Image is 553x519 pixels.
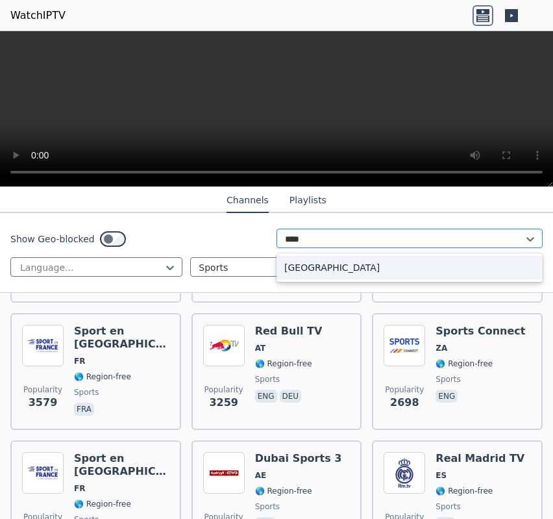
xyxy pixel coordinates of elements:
span: 3579 [29,395,58,411]
h6: Sport en [GEOGRAPHIC_DATA] [74,452,169,478]
span: sports [436,501,460,512]
span: 🌎 Region-free [255,359,312,369]
span: 🌎 Region-free [74,499,131,509]
p: eng [436,390,458,403]
span: 3259 [209,395,238,411]
img: Dubai Sports 3 [203,452,245,494]
button: Playlists [289,188,326,213]
span: 🌎 Region-free [255,486,312,496]
span: 2698 [390,395,419,411]
span: ES [436,470,447,481]
a: WatchIPTV [10,8,66,23]
span: sports [74,387,99,398]
span: Popularity [204,385,243,395]
span: sports [255,501,280,512]
span: AE [255,470,266,481]
div: [GEOGRAPHIC_DATA] [276,256,543,279]
p: deu [280,390,302,403]
span: Popularity [385,385,424,395]
span: Popularity [23,385,62,395]
p: eng [255,390,277,403]
img: Sports Connect [384,325,425,366]
h6: Sports Connect [436,325,525,338]
p: fra [74,403,94,416]
h6: Real Madrid TV [436,452,524,465]
span: 🌎 Region-free [436,486,493,496]
h6: Red Bull TV [255,325,323,338]
span: 🌎 Region-free [436,359,493,369]
img: Red Bull TV [203,325,245,366]
span: ZA [436,343,447,353]
label: Show Geo-blocked [10,233,95,246]
h6: Dubai Sports 3 [255,452,342,465]
span: sports [436,374,460,385]
span: sports [255,374,280,385]
img: Real Madrid TV [384,452,425,494]
img: Sport en France [22,325,64,366]
img: Sport en France [22,452,64,494]
h6: Sport en [GEOGRAPHIC_DATA] [74,325,169,351]
span: FR [74,483,85,494]
span: AT [255,343,266,353]
span: FR [74,356,85,366]
button: Channels [227,188,269,213]
span: 🌎 Region-free [74,372,131,382]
